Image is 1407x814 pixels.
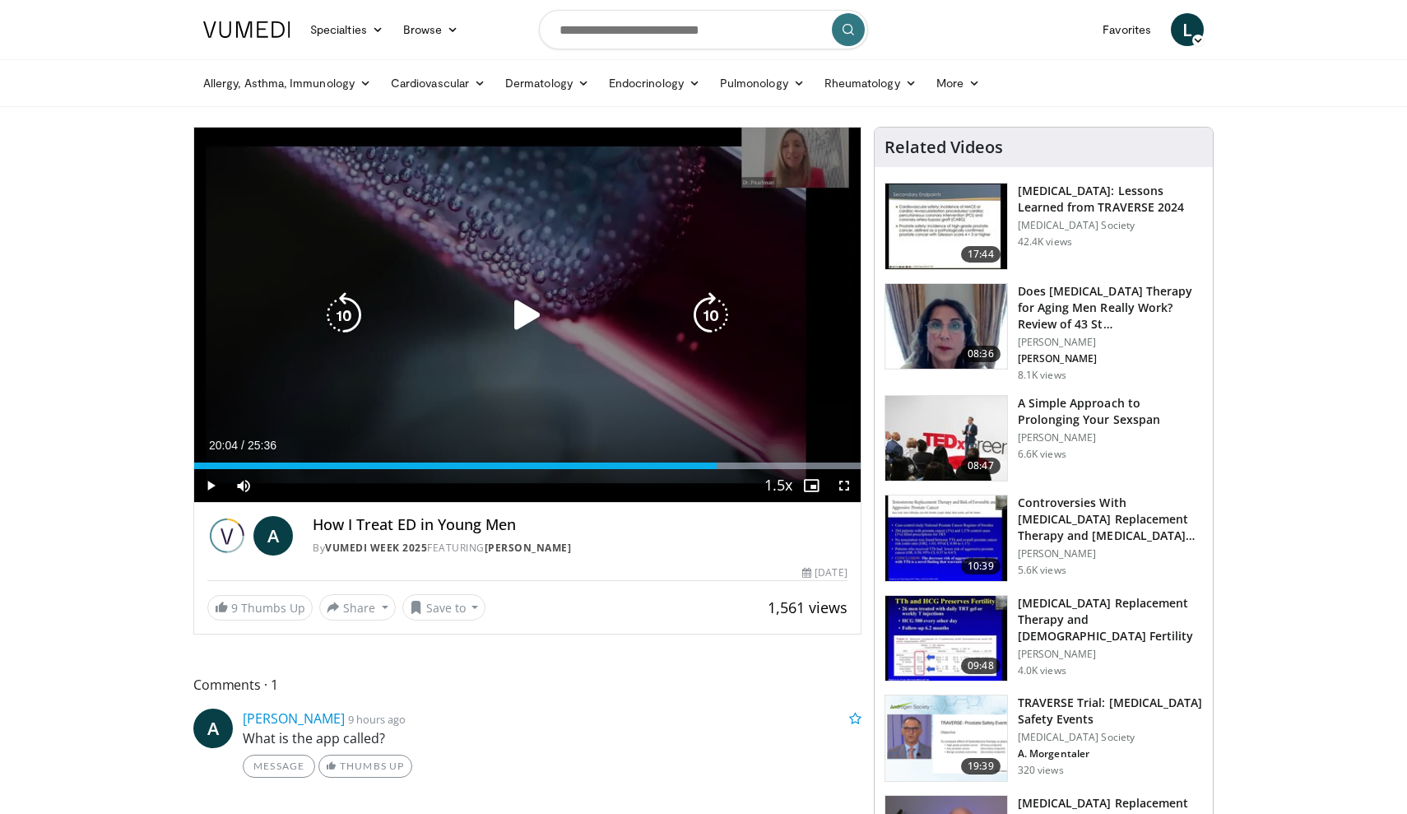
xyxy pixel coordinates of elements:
[1018,369,1066,382] p: 8.1K views
[1018,219,1203,232] p: [MEDICAL_DATA] Society
[207,595,313,621] a: 9 Thumbs Up
[209,439,238,452] span: 20:04
[207,516,247,556] img: Vumedi Week 2025
[815,67,926,100] a: Rheumatology
[885,284,1007,370] img: 4d4bce34-7cbb-4531-8d0c-5308a71d9d6c.150x105_q85_crop-smart_upscale.jpg
[762,469,795,502] button: Playback Rate
[599,67,710,100] a: Endocrinology
[1018,695,1203,728] h3: TRAVERSE Trial: [MEDICAL_DATA] Safety Events
[319,594,396,621] button: Share
[1018,664,1066,677] p: 4.0K views
[348,712,406,727] small: 9 hours ago
[1018,547,1203,560] p: [PERSON_NAME]
[885,137,1003,157] h4: Related Videos
[318,755,411,778] a: Thumbs Up
[885,395,1203,482] a: 08:47 A Simple Approach to Prolonging Your Sexspan [PERSON_NAME] 6.6K views
[1018,747,1203,761] p: A. Morgentaler
[1018,395,1203,428] h3: A Simple Approach to Prolonging Your Sexspan
[961,758,1001,774] span: 19:39
[243,755,315,778] a: Message
[1018,731,1203,744] p: [MEDICAL_DATA] Society
[885,495,1203,582] a: 10:39 Controversies With [MEDICAL_DATA] Replacement Therapy and [MEDICAL_DATA] Can… [PERSON_NAME]...
[495,67,599,100] a: Dermatology
[1093,13,1161,46] a: Favorites
[193,674,861,695] span: Comments 1
[926,67,990,100] a: More
[885,183,1203,270] a: 17:44 [MEDICAL_DATA]: Lessons Learned from TRAVERSE 2024 [MEDICAL_DATA] Society 42.4K views
[393,13,469,46] a: Browse
[885,695,1007,781] img: 9812f22f-d817-4923-ae6c-a42f6b8f1c21.png.150x105_q85_crop-smart_upscale.png
[539,10,868,49] input: Search topics, interventions
[485,541,572,555] a: [PERSON_NAME]
[961,246,1001,263] span: 17:44
[1018,564,1066,577] p: 5.6K views
[1018,448,1066,461] p: 6.6K views
[241,439,244,452] span: /
[885,283,1203,382] a: 08:36 Does [MEDICAL_DATA] Therapy for Aging Men Really Work? Review of 43 St… [PERSON_NAME] [PERS...
[885,695,1203,782] a: 19:39 TRAVERSE Trial: [MEDICAL_DATA] Safety Events [MEDICAL_DATA] Society A. Morgentaler 320 views
[795,469,828,502] button: Enable picture-in-picture mode
[313,541,847,556] div: By FEATURING
[300,13,393,46] a: Specialties
[710,67,815,100] a: Pulmonology
[802,565,847,580] div: [DATE]
[248,439,276,452] span: 25:36
[961,558,1001,574] span: 10:39
[1018,764,1064,777] p: 320 views
[402,594,486,621] button: Save to
[1018,495,1203,544] h3: Controversies With [MEDICAL_DATA] Replacement Therapy and [MEDICAL_DATA] Can…
[1018,183,1203,216] h3: [MEDICAL_DATA]: Lessons Learned from TRAVERSE 2024
[194,469,227,502] button: Play
[885,495,1007,581] img: 418933e4-fe1c-4c2e-be56-3ce3ec8efa3b.150x105_q85_crop-smart_upscale.jpg
[828,469,861,502] button: Fullscreen
[1018,235,1072,249] p: 42.4K views
[961,346,1001,362] span: 08:36
[1018,595,1203,644] h3: [MEDICAL_DATA] Replacement Therapy and [DEMOGRAPHIC_DATA] Fertility
[1018,283,1203,333] h3: Does [MEDICAL_DATA] Therapy for Aging Men Really Work? Review of 43 St…
[243,709,345,728] a: [PERSON_NAME]
[961,458,1001,474] span: 08:47
[313,516,847,534] h4: How I Treat ED in Young Men
[1018,336,1203,349] p: [PERSON_NAME]
[1018,352,1203,365] p: [PERSON_NAME]
[194,128,861,503] video-js: Video Player
[885,396,1007,481] img: c4bd4661-e278-4c34-863c-57c104f39734.150x105_q85_crop-smart_upscale.jpg
[1018,648,1203,661] p: [PERSON_NAME]
[203,21,290,38] img: VuMedi Logo
[243,728,861,748] p: What is the app called?
[961,658,1001,674] span: 09:48
[885,184,1007,269] img: 1317c62a-2f0d-4360-bee0-b1bff80fed3c.150x105_q85_crop-smart_upscale.jpg
[885,595,1203,682] a: 09:48 [MEDICAL_DATA] Replacement Therapy and [DEMOGRAPHIC_DATA] Fertility [PERSON_NAME] 4.0K views
[193,67,381,100] a: Allergy, Asthma, Immunology
[194,463,861,469] div: Progress Bar
[885,596,1007,681] img: 58e29ddd-d015-4cd9-bf96-f28e303b730c.150x105_q85_crop-smart_upscale.jpg
[1018,431,1203,444] p: [PERSON_NAME]
[253,516,293,556] a: A
[231,600,238,616] span: 9
[227,469,260,502] button: Mute
[193,709,233,748] a: A
[1171,13,1204,46] a: L
[768,598,847,617] span: 1,561 views
[325,541,427,555] a: Vumedi Week 2025
[381,67,495,100] a: Cardiovascular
